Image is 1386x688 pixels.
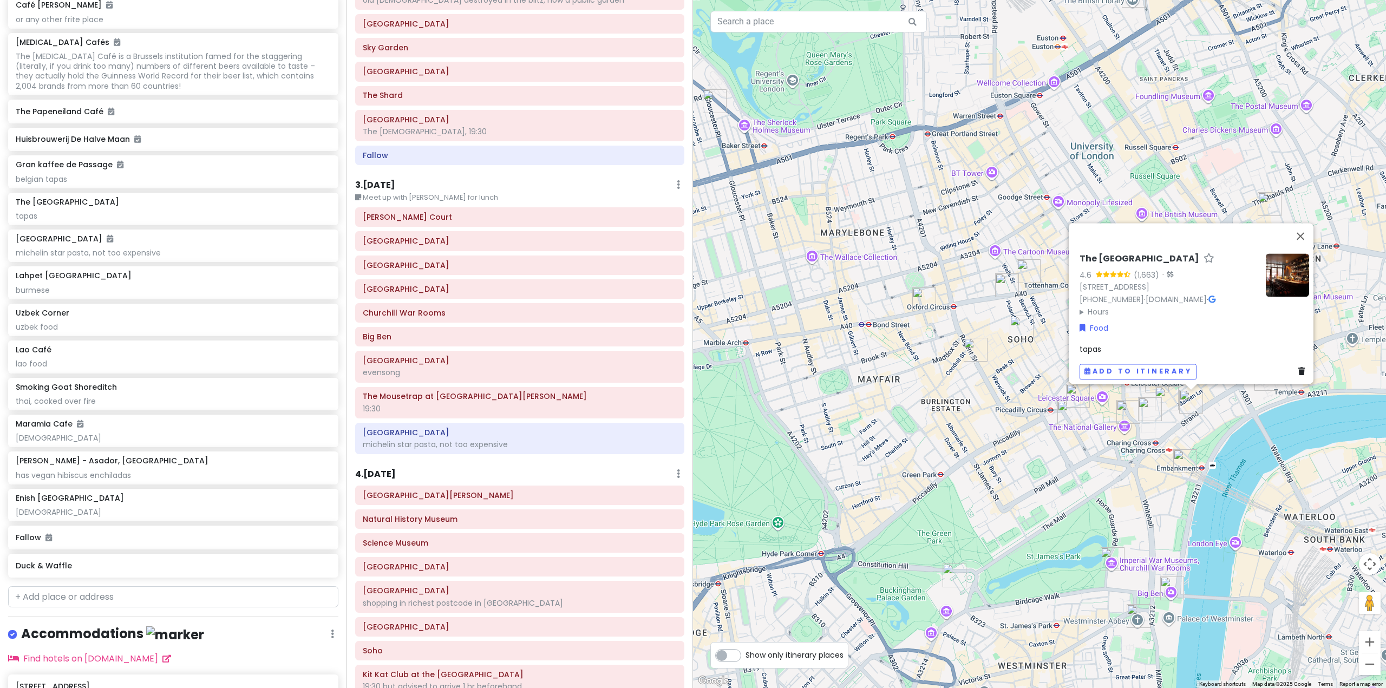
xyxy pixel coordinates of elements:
[363,115,677,125] h6: Prince of Wales Theatre
[16,382,117,392] h6: Smoking Goat Shoreditch
[355,192,684,203] small: Meet up with [PERSON_NAME] for lunch
[363,514,677,524] h6: Natural History Museum
[16,507,330,517] div: [DEMOGRAPHIC_DATA]
[363,150,677,160] h6: Fallow
[1179,390,1203,414] div: The Port House
[710,11,927,32] input: Search a place
[1208,296,1215,303] i: Google Maps
[1359,592,1381,614] button: Drag Pegman onto the map to open Street View
[1080,306,1257,318] summary: Hours
[16,37,120,47] h6: [MEDICAL_DATA] Cafés
[1116,400,1140,424] div: National Portrait Gallery
[363,43,677,53] h6: Sky Garden
[16,322,330,332] div: uzbek food
[363,90,677,100] h6: The Shard
[1173,449,1197,473] div: Kit Kat Club at the Playhouse Theatre
[1160,576,1184,600] div: Big Ben
[363,670,677,679] h6: Kit Kat Club at the Playhouse Theatre
[16,160,123,169] h6: Gran kaffee de Passage
[1080,364,1197,379] button: Add to itinerary
[363,404,677,414] div: 19:30
[1359,631,1381,653] button: Zoom in
[1159,270,1173,281] div: ·
[16,174,330,184] div: belgian tapas
[1204,253,1214,265] a: Star place
[1266,253,1309,297] img: Picture of the place
[1359,553,1381,575] button: Map camera controls
[16,533,330,542] h6: Fallow
[1145,369,1169,392] div: Goodwin's Court
[16,419,83,429] h6: Maramia Cafe
[1057,401,1081,424] div: Fallow
[77,420,83,428] i: Added to itinerary
[16,493,124,503] h6: Enish [GEOGRAPHIC_DATA]
[1287,223,1313,249] button: Close
[1254,367,1278,391] div: Somerset House
[964,338,988,362] div: Regent Street
[363,391,677,401] h6: The Mousetrap at St. Martin's Theatre
[107,235,113,243] i: Added to itinerary
[1339,681,1383,687] a: Report a map error
[16,470,330,480] div: has vegan hibiscus enchiladas
[1298,365,1309,377] a: Delete place
[1134,269,1159,281] div: (1,663)
[363,490,677,500] h6: Victoria and Albert Museum
[1066,384,1090,408] div: Prince of Wales Theatre
[995,273,1019,297] div: Flannels
[363,598,677,608] div: shopping in richest postcode in [GEOGRAPHIC_DATA]
[108,108,114,115] i: Added to itinerary
[16,211,330,221] div: tapas
[16,15,330,24] div: or any other frite place
[146,626,204,643] img: marker
[16,271,132,280] h6: Lahpet [GEOGRAPHIC_DATA]
[943,563,966,587] div: Buckingham Palace
[1127,604,1150,628] div: Westminster Abbey
[1199,680,1246,688] button: Keyboard shortcuts
[363,622,677,632] h6: Oxford Street
[16,308,69,318] h6: Uzbek Corner
[16,197,119,207] h6: The [GEOGRAPHIC_DATA]
[16,234,113,244] h6: [GEOGRAPHIC_DATA]
[696,674,731,688] a: Click to see this area on Google Maps
[117,161,123,168] i: Added to itinerary
[1101,547,1125,571] div: Churchill War Rooms
[8,586,338,608] input: + Add place or address
[1318,681,1333,687] a: Terms (opens in new tab)
[696,674,731,688] img: Google
[363,562,677,572] h6: Hyde Park
[355,469,396,480] h6: 4 . [DATE]
[16,285,330,295] div: burmese
[16,433,330,443] div: [DEMOGRAPHIC_DATA]
[363,356,677,365] h6: Westminster Abbey
[363,538,677,548] h6: Science Museum
[16,248,330,258] div: michelin star pasta, not too expensive
[1258,192,1282,216] div: Novelty Automation
[363,646,677,656] h6: Soho
[1252,681,1311,687] span: Map data ©2025 Google
[16,51,330,91] div: The [MEDICAL_DATA] Café is a Brussels institution famed for the staggering (literally, if you dri...
[746,649,844,661] span: Show only itinerary places
[114,38,120,46] i: Added to itinerary
[1080,344,1101,355] span: tapas
[1010,316,1034,339] div: Soho
[16,345,51,355] h6: Lao Café
[1080,253,1199,265] h6: The [GEOGRAPHIC_DATA]
[21,625,204,643] h4: Accommodations
[1080,253,1257,318] div: · ·
[45,534,52,541] i: Added to itinerary
[363,440,677,449] div: michelin star pasta, not too expensive
[363,212,677,222] h6: Goodwin's Court
[106,1,113,9] i: Added to itinerary
[363,260,677,270] h6: Somerset House
[363,308,677,318] h6: Churchill War Rooms
[363,67,677,76] h6: London Bridge
[1138,397,1162,421] div: Bancone Covent Garden
[16,456,208,466] h6: [PERSON_NAME] - Asador, [GEOGRAPHIC_DATA]
[912,287,936,311] div: Oxford Street
[363,236,677,246] h6: Covent Garden
[363,127,677,136] div: The [DEMOGRAPHIC_DATA], 19:30
[8,652,171,665] a: Find hotels on [DOMAIN_NAME]
[363,284,677,294] h6: Buckingham Palace
[363,19,677,29] h6: Tower of London
[16,107,330,116] h6: The Papeneiland Café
